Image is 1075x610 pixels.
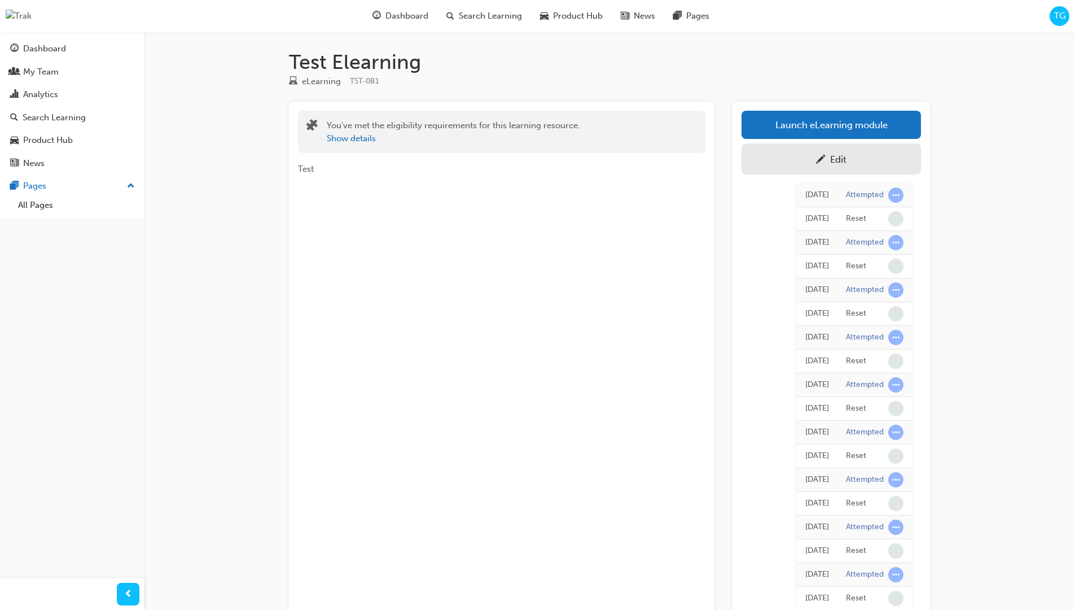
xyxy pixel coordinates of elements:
div: Search Learning [23,111,86,124]
a: search-iconSearch Learning [437,5,531,28]
span: learningRecordVerb_ATTEMPT-icon [888,472,903,487]
span: News [634,10,655,23]
span: learningRecordVerb_ATTEMPT-icon [888,520,903,535]
div: Reset [846,451,866,461]
div: Reset [846,593,866,604]
span: learningRecordVerb_NONE-icon [888,496,903,511]
span: search-icon [10,113,18,123]
span: learningRecordVerb_NONE-icon [888,401,903,416]
a: news-iconNews [612,5,664,28]
span: Test [298,164,314,174]
div: Reset [846,261,866,272]
div: Fri Sep 26 2025 04:19:26 GMT+0000 (Coordinated Universal Time) [805,307,829,320]
span: people-icon [10,67,19,77]
img: Trak [6,10,32,23]
span: learningRecordVerb_ATTEMPT-icon [888,330,903,345]
div: Product Hub [23,134,73,147]
div: Attempted [846,474,884,485]
span: learningRecordVerb_NONE-icon [888,543,903,559]
div: Attempted [846,332,884,343]
div: eLearning [302,75,341,88]
div: Reset [846,356,866,367]
span: learningRecordVerb_NONE-icon [888,259,903,274]
span: pages-icon [673,9,682,23]
span: up-icon [127,179,135,194]
div: Mon Sep 22 2025 07:48:45 GMT+0000 (Coordinated Universal Time) [805,544,829,557]
div: Attempted [846,380,884,390]
span: news-icon [621,9,629,23]
span: news-icon [10,159,19,169]
button: Pages [5,176,139,197]
a: My Team [5,62,139,82]
span: chart-icon [10,90,19,100]
span: learningRecordVerb_NONE-icon [888,591,903,606]
span: learningRecordVerb_NONE-icon [888,448,903,464]
a: Search Learning [5,107,139,128]
span: guage-icon [372,9,381,23]
span: car-icon [540,9,549,23]
div: Attempted [846,190,884,201]
span: learningRecordVerb_ATTEMPT-icon [888,188,903,203]
h1: Test Elearning [289,50,930,75]
div: Tue Sep 23 2025 07:00:21 GMT+0000 (Coordinated Universal Time) [805,450,829,463]
a: Analytics [5,84,139,105]
a: guage-iconDashboard [363,5,437,28]
a: Product Hub [5,130,139,151]
span: pages-icon [10,181,19,191]
div: Tue Sep 23 2025 06:59:34 GMT+0000 (Coordinated Universal Time) [805,473,829,486]
button: Show details [327,132,376,145]
div: Tue Sep 23 2025 14:35:23 GMT+0000 (Coordinated Universal Time) [805,426,829,439]
div: Tue Sep 23 2025 14:36:09 GMT+0000 (Coordinated Universal Time) [805,402,829,415]
div: Attempted [846,569,884,580]
div: Tue Sep 23 2025 06:37:18 GMT+0000 (Coordinated Universal Time) [805,521,829,534]
div: Pages [23,180,46,193]
div: Fri Sep 26 2025 04:18:43 GMT+0000 (Coordinated Universal Time) [805,331,829,344]
span: car-icon [10,136,19,146]
div: Fri Sep 26 2025 04:40:40 GMT+0000 (Coordinated Universal Time) [805,284,829,297]
div: Reset [846,403,866,414]
a: pages-iconPages [664,5,718,28]
div: Edit [830,154,846,165]
a: All Pages [14,197,139,214]
span: learningResourceType_ELEARNING-icon [289,77,297,87]
div: Tue Sep 23 2025 06:38:02 GMT+0000 (Coordinated Universal Time) [805,497,829,510]
div: Attempted [846,427,884,438]
div: You've met the eligibility requirements for this learning resource. [327,119,580,145]
div: Fri Sep 26 2025 04:41:28 GMT+0000 (Coordinated Universal Time) [805,260,829,273]
span: Product Hub [553,10,603,23]
span: search-icon [446,9,454,23]
a: Dashboard [5,38,139,59]
div: Tue Sep 23 2025 14:57:36 GMT+0000 (Coordinated Universal Time) [805,378,829,391]
span: Dashboard [385,10,428,23]
div: Attempted [846,522,884,533]
div: Reset [846,308,866,319]
div: My Team [23,66,59,79]
div: Attempted [846,237,884,248]
div: News [23,157,45,170]
div: Reset [846,546,866,556]
div: Fri Sep 26 2025 06:31:14 GMT+0000 (Coordinated Universal Time) [805,212,829,225]
span: guage-icon [10,44,19,54]
div: Mon Sep 22 2025 07:48:02 GMT+0000 (Coordinated Universal Time) [805,568,829,581]
div: Fri Sep 26 2025 06:30:31 GMT+0000 (Coordinated Universal Time) [805,236,829,249]
a: car-iconProduct Hub [531,5,612,28]
a: Launch eLearning module [741,111,921,139]
span: learningRecordVerb_ATTEMPT-icon [888,377,903,393]
span: TG [1054,10,1065,23]
div: Attempted [846,285,884,295]
a: Edit [741,143,921,175]
a: News [5,153,139,174]
span: puzzle-icon [306,120,318,133]
span: prev-icon [124,587,133,602]
button: DashboardMy TeamAnalyticsSearch LearningProduct HubNews [5,36,139,176]
div: Type [289,75,341,89]
span: pencil-icon [816,155,826,166]
span: learningRecordVerb_ATTEMPT-icon [888,567,903,582]
button: TG [1050,6,1069,26]
div: Dashboard [23,42,66,55]
div: Reset [846,498,866,509]
span: Learning resource code [350,76,379,86]
span: learningRecordVerb_NONE-icon [888,354,903,369]
span: learningRecordVerb_ATTEMPT-icon [888,425,903,440]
